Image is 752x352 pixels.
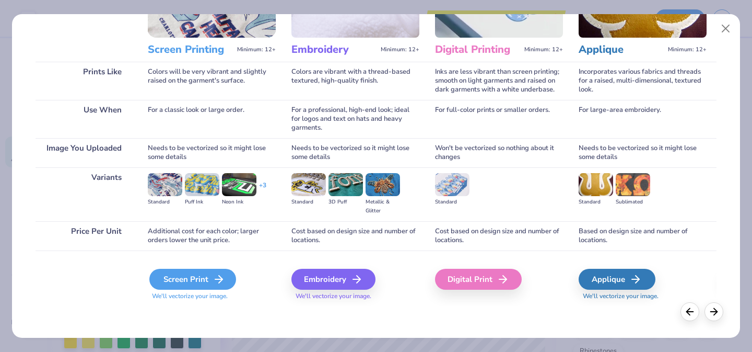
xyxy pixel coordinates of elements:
img: Puff Ink [185,173,219,196]
div: Sublimated [616,198,650,207]
div: For a classic look or large order. [148,100,276,138]
div: Standard [148,198,182,207]
div: Applique [579,269,655,290]
img: 3D Puff [328,173,363,196]
div: Additional cost for each color; larger orders lower the unit price. [148,221,276,251]
div: Inks are less vibrant than screen printing; smooth on light garments and raised on dark garments ... [435,62,563,100]
img: Sublimated [616,173,650,196]
div: Standard [291,198,326,207]
img: Standard [291,173,326,196]
div: Needs to be vectorized so it might lose some details [579,138,707,167]
div: Variants [36,167,132,221]
div: Won't be vectorized so nothing about it changes [435,138,563,167]
div: Needs to be vectorized so it might lose some details [148,138,276,167]
div: Metallic & Glitter [366,198,400,215]
h3: Digital Printing [435,43,520,56]
img: Neon Ink [222,173,256,196]
span: Minimum: 12+ [381,46,419,53]
span: Minimum: 12+ [524,46,563,53]
div: Incorporates various fabrics and threads for a raised, multi-dimensional, textured look. [579,62,707,100]
div: Cost based on design size and number of locations. [435,221,563,251]
div: Screen Print [149,269,236,290]
div: Digital Print [435,269,522,290]
h3: Applique [579,43,664,56]
div: Colors are vibrant with a thread-based textured, high-quality finish. [291,62,419,100]
span: Minimum: 12+ [668,46,707,53]
span: We'll vectorize your image. [148,292,276,301]
div: Puff Ink [185,198,219,207]
span: Minimum: 12+ [237,46,276,53]
div: For full-color prints or smaller orders. [435,100,563,138]
h3: Embroidery [291,43,377,56]
div: Standard [435,198,469,207]
div: For large-area embroidery. [579,100,707,138]
span: We'll vectorize your image. [579,292,707,301]
div: Based on design size and number of locations. [579,221,707,251]
div: Standard [579,198,613,207]
img: Standard [435,173,469,196]
div: Prints Like [36,62,132,100]
div: For a professional, high-end look; ideal for logos and text on hats and heavy garments. [291,100,419,138]
h3: Screen Printing [148,43,233,56]
button: Close [716,19,736,39]
img: Standard [579,173,613,196]
div: Colors will be very vibrant and slightly raised on the garment's surface. [148,62,276,100]
div: 3D Puff [328,198,363,207]
img: Metallic & Glitter [366,173,400,196]
img: Standard [148,173,182,196]
div: Image You Uploaded [36,138,132,167]
span: We'll vectorize your image. [291,292,419,301]
div: Embroidery [291,269,375,290]
div: Needs to be vectorized so it might lose some details [291,138,419,167]
div: Price Per Unit [36,221,132,251]
div: Cost based on design size and number of locations. [291,221,419,251]
div: + 3 [259,181,266,199]
div: Neon Ink [222,198,256,207]
div: Use When [36,100,132,138]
